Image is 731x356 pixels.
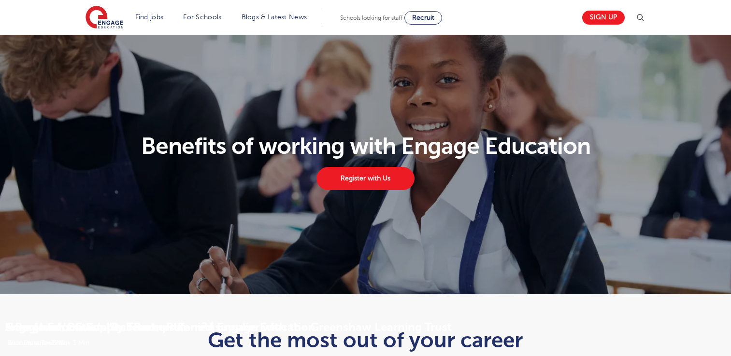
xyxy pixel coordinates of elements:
[582,11,625,25] a: Sign up
[340,14,402,21] span: Schools looking for staff
[242,14,307,21] a: Blogs & Latest News
[316,167,414,190] a: Register with Us
[183,14,221,21] a: For Schools
[80,135,651,158] h1: Benefits of working with Engage Education
[135,14,164,21] a: Find jobs
[86,6,123,30] img: Engage Education
[404,11,442,25] a: Recruit
[412,14,434,21] span: Recruit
